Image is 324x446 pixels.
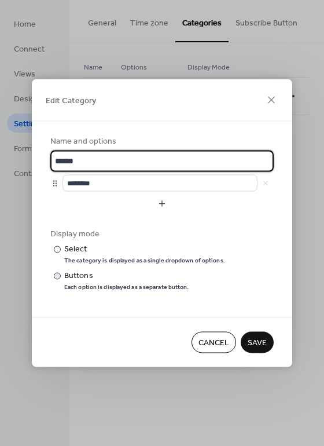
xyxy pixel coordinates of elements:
[50,228,271,240] div: Display mode
[64,270,187,282] div: Buttons
[192,332,236,353] button: Cancel
[50,136,271,148] div: Name and options
[248,337,267,349] span: Save
[198,337,229,349] span: Cancel
[241,332,274,353] button: Save
[64,243,223,255] div: Select
[64,283,189,291] div: Each option is displayed as a separate button.
[64,257,225,265] div: The category is displayed as a single dropdown of options.
[46,95,96,107] span: Edit Category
